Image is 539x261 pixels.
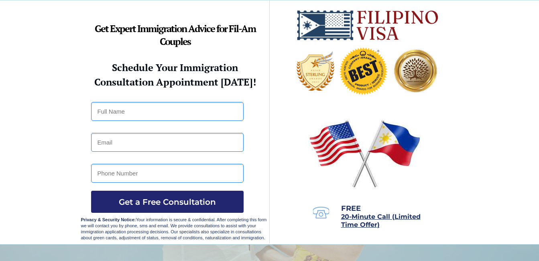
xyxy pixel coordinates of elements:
[81,217,136,222] strong: Privacy & Security Notice:
[91,191,244,213] button: Get a Free Consultation
[341,213,421,228] span: 20-Minute Call (Limited Time Offer)
[81,217,267,240] span: Your information is secure & confidential. After completing this form we will contact you by phon...
[341,204,361,213] span: FREE
[91,133,244,152] input: Email
[91,164,244,183] input: Phone Number
[91,102,244,121] input: Full Name
[341,214,421,228] a: 20-Minute Call (Limited Time Offer)
[112,61,238,74] strong: Schedule Your Immigration
[95,22,256,48] strong: Get Expert Immigration Advice for Fil-Am Couples
[91,197,244,207] span: Get a Free Consultation
[94,75,256,88] strong: Consultation Appointment [DATE]!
